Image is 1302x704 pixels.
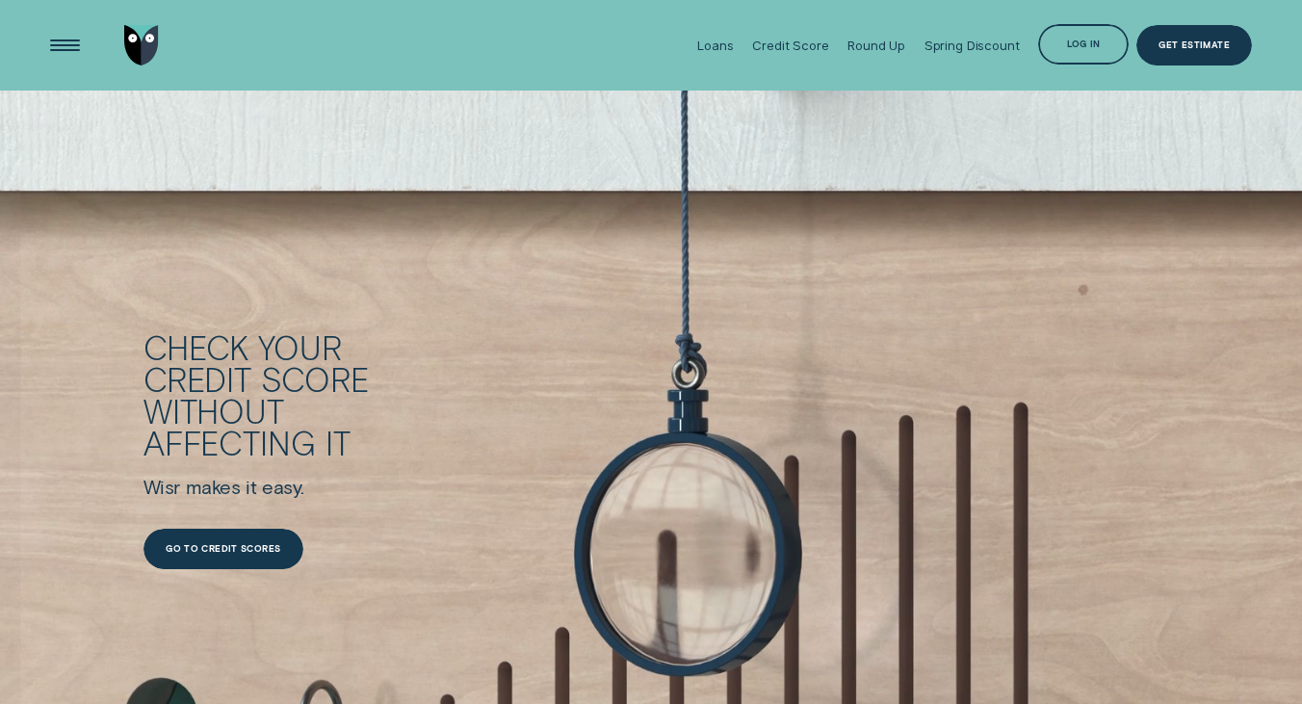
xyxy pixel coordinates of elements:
div: Wisr [143,475,180,499]
div: affecting [143,428,316,459]
div: it [246,475,256,499]
img: Wisr [124,25,158,65]
div: Spring Discount [924,38,1020,53]
div: credit [143,364,252,396]
div: Check [143,332,249,364]
div: score [261,364,370,396]
div: makes [186,475,241,499]
a: Get Estimate [1136,25,1252,65]
button: Open Menu [44,25,85,65]
div: easy. [262,475,304,499]
div: Round Up [847,38,905,53]
div: Credit Score [752,38,828,53]
div: Loans [697,38,733,53]
div: without [143,396,284,428]
div: it [325,428,351,459]
div: your [258,332,342,364]
a: Go to credit scores [143,529,303,569]
button: Log in [1038,24,1129,65]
